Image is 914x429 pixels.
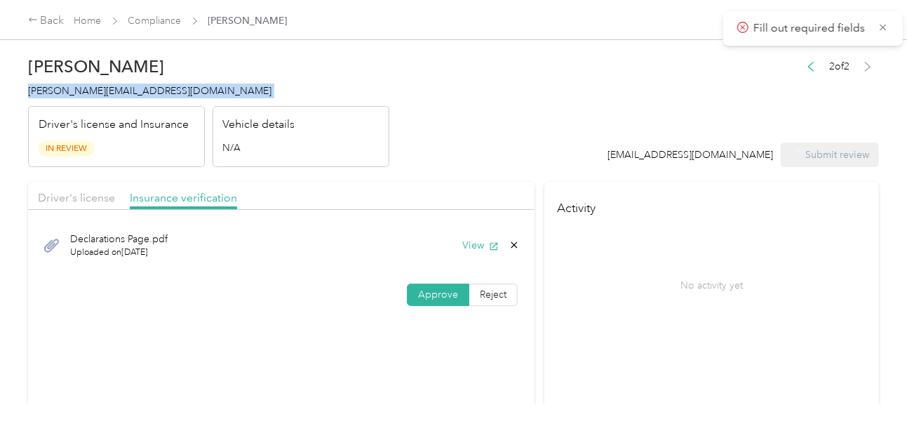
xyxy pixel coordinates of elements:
span: 2 of 2 [829,59,849,74]
h2: [PERSON_NAME] [28,57,389,77]
p: Vehicle details [223,117,295,133]
span: Uploaded on [DATE] [70,246,168,259]
div: Back [28,13,65,29]
iframe: Everlance-gr Chat Button Frame [835,350,914,429]
a: Home [74,15,102,27]
span: Reject [480,289,506,301]
button: View [462,238,499,253]
div: [EMAIL_ADDRESS][DOMAIN_NAME] [608,147,774,162]
h4: Activity [544,182,879,226]
span: [PERSON_NAME][EMAIL_ADDRESS][DOMAIN_NAME] [28,85,271,97]
p: Driver's license and Insurance [39,117,189,133]
span: [PERSON_NAME] [208,13,288,28]
span: Insurance verification [130,191,237,204]
span: N/A [223,140,241,155]
p: Fill out required fields [753,20,868,37]
span: Declarations Page.pdf [70,232,168,246]
span: Approve [418,289,458,301]
span: Driver's license [38,191,115,204]
a: Compliance [128,15,182,27]
span: In Review [39,140,95,157]
p: No activity yet [680,278,743,293]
